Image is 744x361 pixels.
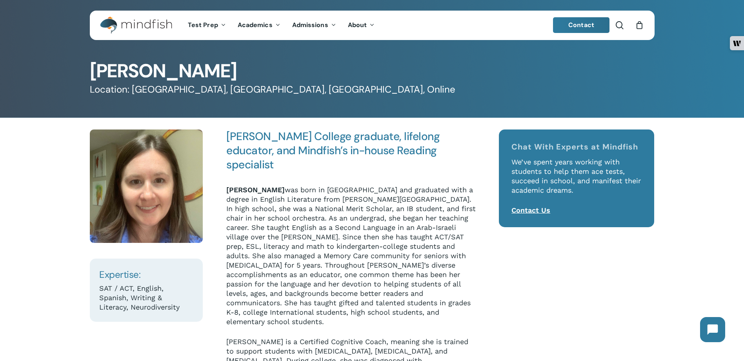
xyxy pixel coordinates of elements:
[292,21,328,29] span: Admissions
[232,22,286,29] a: Academics
[692,309,733,350] iframe: Chatbot
[226,186,285,194] strong: [PERSON_NAME]
[286,22,342,29] a: Admissions
[99,284,193,312] p: SAT / ACT, English, Spanish, Writing & Literacy, Neurodiversity
[511,142,642,151] h4: Chat With Experts at Mindfish
[90,129,203,243] img: IMG 8423 2 Hannah Brooks scaled e1718053958268
[226,129,477,172] h4: [PERSON_NAME] College graduate, lifelong educator, and Mindfish’s in-house Reading specialist
[348,21,367,29] span: About
[90,83,455,95] span: Location: [GEOGRAPHIC_DATA], [GEOGRAPHIC_DATA], [GEOGRAPHIC_DATA], Online
[553,17,609,33] a: Contact
[99,268,140,281] span: Expertise:
[342,22,381,29] a: About
[635,21,644,29] a: Cart
[182,11,380,40] nav: Main Menu
[511,157,642,206] p: We’ve spent years working with students to help them ace tests, succeed in school, and manifest t...
[568,21,594,29] span: Contact
[182,22,232,29] a: Test Prep
[238,21,273,29] span: Academics
[90,62,655,80] h1: [PERSON_NAME]
[188,21,218,29] span: Test Prep
[226,185,477,337] p: was born in [GEOGRAPHIC_DATA] and graduated with a degree in English Literature from [PERSON_NAME...
[90,11,655,40] header: Main Menu
[511,206,550,214] a: Contact Us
